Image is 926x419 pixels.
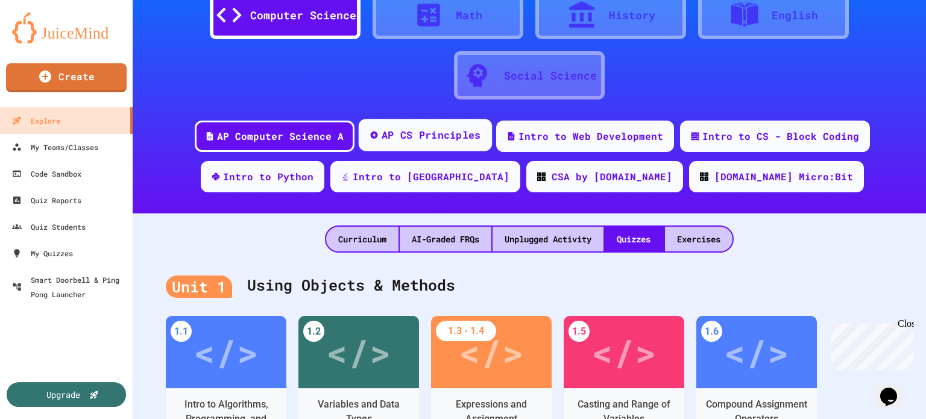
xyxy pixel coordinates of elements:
img: CODE_logo_RGB.png [537,172,546,181]
div: Explore [12,113,60,128]
div: Code Sandbox [12,166,81,181]
div: Unplugged Activity [493,227,603,251]
div: Quiz Students [12,219,86,234]
div: AP CS Principles [382,128,481,143]
iframe: chat widget [875,371,914,407]
div: Computer Science [250,7,356,24]
div: Quiz Reports [12,193,81,207]
div: 1.1 [171,321,192,342]
img: logo-orange.svg [12,12,121,43]
div: AP Computer Science A [217,129,344,143]
div: Curriculum [326,227,398,251]
div: History [609,7,655,24]
div: Intro to Python [223,169,313,184]
div: My Quizzes [12,246,73,260]
div: CSA by [DOMAIN_NAME] [552,169,672,184]
div: Exercises [665,227,732,251]
div: Social Science [504,68,597,84]
div: Intro to [GEOGRAPHIC_DATA] [353,169,509,184]
div: AI-Graded FRQs [400,227,491,251]
div: 1.2 [303,321,324,342]
div: Unit 1 [166,276,232,298]
div: </> [459,325,524,379]
img: CODE_logo_RGB.png [700,172,708,181]
div: 1.3 - 1.4 [436,321,496,341]
div: </> [724,325,789,379]
div: Smart Doorbell & Ping Pong Launcher [12,273,128,301]
div: English [772,7,818,24]
div: 1.6 [701,321,722,342]
a: Create [6,63,127,92]
div: Math [456,7,482,24]
div: Using Objects & Methods [166,262,893,310]
div: My Teams/Classes [12,140,98,154]
div: Intro to CS - Block Coding [702,129,859,143]
iframe: chat widget [826,318,914,370]
div: Quizzes [605,227,663,251]
div: Intro to Web Development [518,129,663,143]
div: 1.5 [569,321,590,342]
div: </> [326,325,391,379]
div: [DOMAIN_NAME] Micro:Bit [714,169,853,184]
div: Chat with us now!Close [5,5,83,77]
div: Upgrade [46,388,80,401]
div: </> [591,325,657,379]
div: </> [194,325,259,379]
